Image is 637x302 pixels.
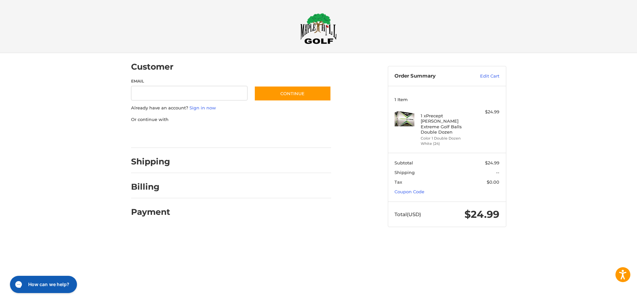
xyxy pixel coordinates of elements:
[300,13,337,44] img: Maple Hill Golf
[131,78,248,84] label: Email
[487,179,499,185] span: $0.00
[473,109,499,115] div: $24.99
[254,86,331,101] button: Continue
[131,105,331,111] p: Already have an account?
[394,179,402,185] span: Tax
[7,273,79,295] iframe: Gorgias live chat messenger
[394,73,466,80] h3: Order Summary
[131,116,331,123] p: Or continue with
[131,182,170,192] h2: Billing
[129,129,178,141] iframe: PayPal-paypal
[241,129,291,141] iframe: PayPal-venmo
[394,170,415,175] span: Shipping
[131,207,170,217] h2: Payment
[394,97,499,102] h3: 1 Item
[131,62,174,72] h2: Customer
[189,105,216,110] a: Sign in now
[496,170,499,175] span: --
[466,73,499,80] a: Edit Cart
[131,156,170,167] h2: Shipping
[394,160,413,165] span: Subtotal
[421,136,471,147] li: Color 1 Double Dozen White (24)
[394,211,421,217] span: Total (USD)
[421,113,471,135] h4: 1 x Precept [PERSON_NAME] Extreme Golf Balls Double Dozen
[394,189,424,194] a: Coupon Code
[185,129,235,141] iframe: PayPal-paylater
[464,208,499,220] span: $24.99
[485,160,499,165] span: $24.99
